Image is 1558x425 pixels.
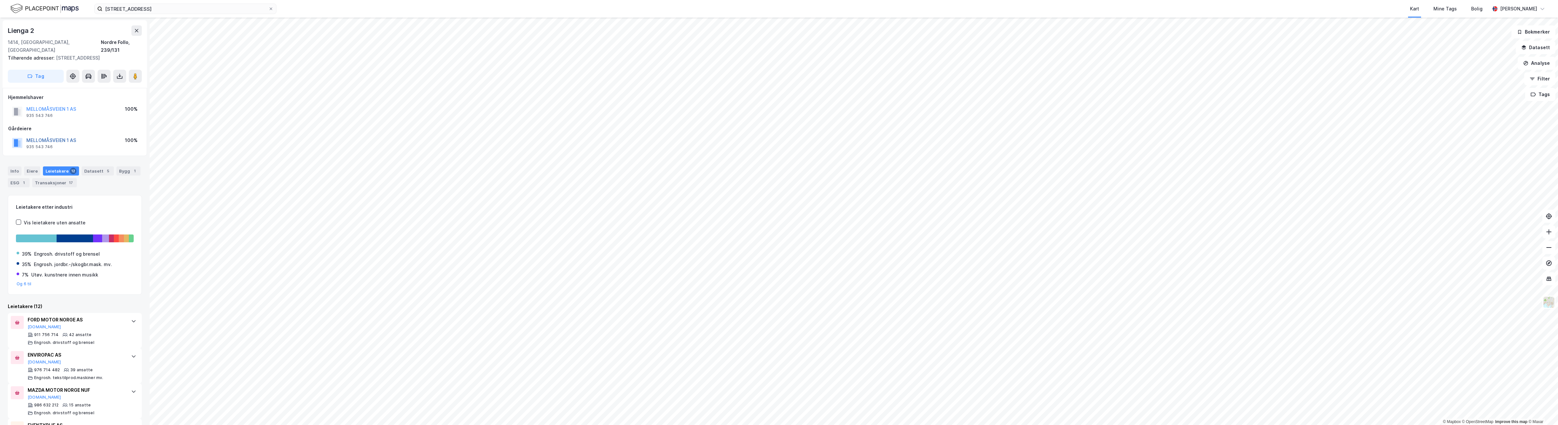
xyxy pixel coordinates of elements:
div: Engrosh. drivstoff og brensel [34,410,94,416]
button: Bokmerker [1511,25,1555,38]
button: Analyse [1518,57,1555,70]
button: Og 6 til [17,281,32,287]
div: Kart [1410,5,1419,13]
div: 39% [22,250,32,258]
div: Eiere [24,166,40,176]
div: Bolig [1471,5,1483,13]
div: 15 ansatte [69,403,91,408]
div: [PERSON_NAME] [1500,5,1537,13]
button: [DOMAIN_NAME] [28,360,61,365]
div: 39 ansatte [70,367,93,373]
div: Hjemmelshaver [8,93,141,101]
button: Tags [1525,88,1555,101]
button: Filter [1524,72,1555,85]
div: Datasett [82,166,114,176]
div: 42 ansatte [69,332,91,337]
div: Engrosh. tekstilprod.maskiner mv. [34,375,103,380]
div: Vis leietakere uten ansatte [24,219,86,227]
div: 100% [125,105,138,113]
div: 911 756 714 [34,332,59,337]
span: Tilhørende adresser: [8,55,56,61]
div: 1 [20,179,27,186]
div: 7% [22,271,29,279]
div: Nordre Follo, 239/131 [101,38,142,54]
div: Transaksjoner [32,178,77,187]
div: Leietakere (12) [8,303,142,310]
a: OpenStreetMap [1462,419,1494,424]
div: Engrosh. jordbr.-/skogbr.mask. mv. [34,261,112,268]
div: Bygg [116,166,141,176]
div: 935 543 746 [26,113,53,118]
button: Datasett [1516,41,1555,54]
button: Tag [8,70,64,83]
div: Gårdeiere [8,125,141,133]
a: Mapbox [1443,419,1461,424]
button: [DOMAIN_NAME] [28,395,61,400]
div: 12 [70,168,76,174]
div: Utøv. kunstnere innen musikk [31,271,98,279]
div: Engrosh. drivstoff og brensel [34,340,94,345]
div: 17 [68,179,74,186]
div: ESG [8,178,30,187]
div: Info [8,166,21,176]
div: 1414, [GEOGRAPHIC_DATA], [GEOGRAPHIC_DATA] [8,38,101,54]
input: Søk på adresse, matrikkel, gårdeiere, leietakere eller personer [102,4,268,14]
div: 935 543 746 [26,144,53,149]
div: Leietakere [43,166,79,176]
div: Lienga 2 [8,25,35,36]
div: [STREET_ADDRESS] [8,54,137,62]
div: 986 632 212 [34,403,59,408]
img: Z [1543,296,1555,308]
div: Mine Tags [1433,5,1457,13]
iframe: Chat Widget [1525,394,1558,425]
div: ENVIROPAC AS [28,351,125,359]
div: MAZDA MOTOR NORGE NUF [28,386,125,394]
div: 35% [22,261,31,268]
img: logo.f888ab2527a4732fd821a326f86c7f29.svg [10,3,79,14]
div: 1 [131,168,138,174]
div: 100% [125,136,138,144]
a: Improve this map [1495,419,1527,424]
div: 5 [105,168,111,174]
div: FORD MOTOR NORGE AS [28,316,125,324]
div: Leietakere etter industri [16,203,134,211]
div: Engrosh. drivstoff og brensel [34,250,100,258]
div: 976 714 482 [34,367,60,373]
button: [DOMAIN_NAME] [28,324,61,330]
